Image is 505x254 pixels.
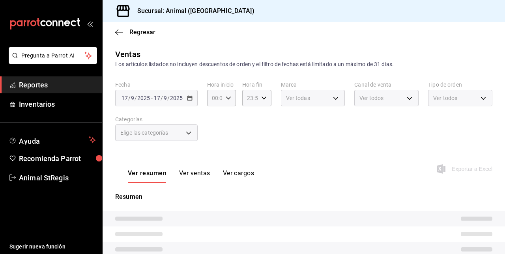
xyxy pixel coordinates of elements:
[9,47,97,64] button: Pregunta a Parrot AI
[115,48,140,60] div: Ventas
[223,169,254,183] button: Ver cargos
[115,28,155,36] button: Regresar
[167,95,170,101] span: /
[137,95,150,101] input: ----
[87,20,93,27] button: open_drawer_menu
[359,94,383,102] span: Ver todos
[131,95,135,101] input: --
[120,129,168,137] span: Elige las categorías
[21,52,85,60] span: Pregunta a Parrot AI
[151,95,153,101] span: -
[115,117,198,122] label: Categorías
[121,95,128,101] input: --
[153,95,161,101] input: --
[19,100,55,108] font: Inventarios
[207,82,236,87] label: Hora inicio
[128,169,166,177] font: Ver resumen
[242,82,271,87] label: Hora fin
[163,95,167,101] input: --
[179,169,210,183] button: Ver ventas
[6,57,97,65] a: Pregunta a Parrot AI
[161,95,163,101] span: /
[115,82,198,87] label: Fecha
[129,28,155,36] span: Regresar
[286,94,310,102] span: Ver todas
[281,82,345,87] label: Marca
[170,95,183,101] input: ----
[115,192,492,202] p: Resumen
[19,154,81,163] font: Recomienda Parrot
[135,95,137,101] span: /
[9,243,65,250] font: Sugerir nueva función
[354,82,419,87] label: Canal de venta
[433,94,457,102] span: Ver todos
[115,60,492,69] div: Los artículos listados no incluyen descuentos de orden y el filtro de fechas está limitado a un m...
[128,95,131,101] span: /
[19,174,69,182] font: Animal StRegis
[428,82,492,87] label: Tipo de orden
[128,169,254,183] div: Pestañas de navegación
[19,81,48,89] font: Reportes
[131,6,254,16] h3: Sucursal: Animal ([GEOGRAPHIC_DATA])
[19,135,86,145] span: Ayuda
